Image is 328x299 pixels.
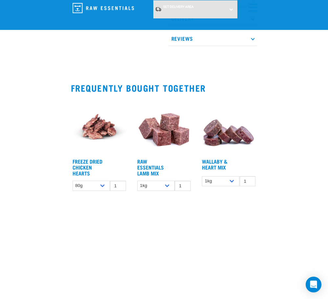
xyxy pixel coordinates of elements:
img: Raw Essentials Logo [73,3,134,13]
img: 1093 Wallaby Heart Medallions 01 [200,98,257,155]
img: FD Chicken Hearts [71,98,128,155]
p: Reviews [168,31,257,46]
a: Raw Essentials Lamb Mix [137,160,164,174]
span: Set Delivery Area [163,5,194,9]
input: 1 [240,176,256,186]
div: Open Intercom Messenger [306,277,321,292]
img: ?1041 RE Lamb Mix 01 [136,98,192,155]
input: 1 [175,181,191,191]
a: Wallaby & Heart Mix [202,160,228,169]
input: 1 [110,181,126,191]
a: Freeze Dried Chicken Hearts [73,160,102,174]
h2: Frequently bought together [71,83,257,93]
img: van-moving.png [155,7,162,12]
